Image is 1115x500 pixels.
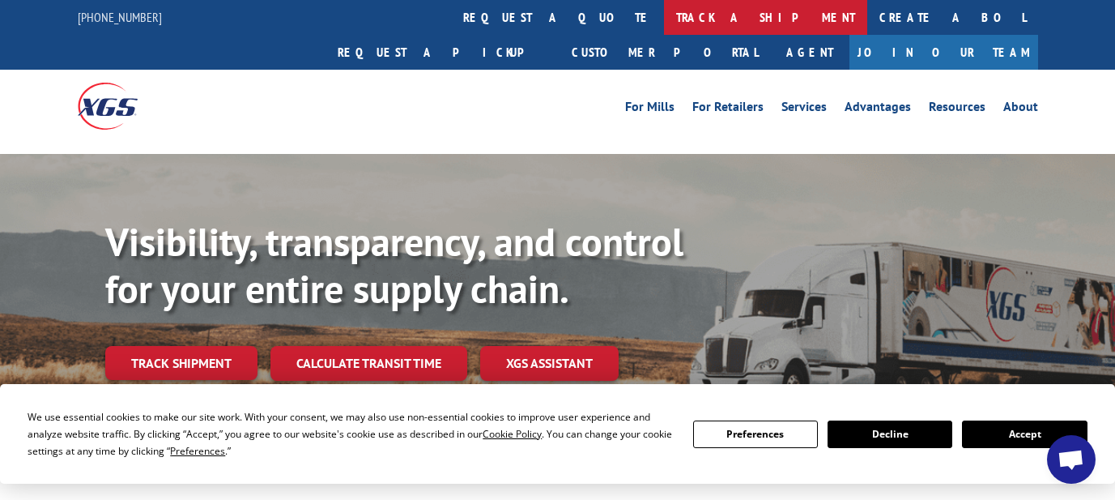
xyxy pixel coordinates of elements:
[28,408,673,459] div: We use essential cookies to make our site work. With your consent, we may also use non-essential ...
[483,427,542,441] span: Cookie Policy
[480,346,619,381] a: XGS ASSISTANT
[962,421,1087,448] button: Accept
[326,35,560,70] a: Request a pickup
[845,100,911,118] a: Advantages
[828,421,952,448] button: Decline
[693,421,818,448] button: Preferences
[692,100,764,118] a: For Retailers
[105,216,683,314] b: Visibility, transparency, and control for your entire supply chain.
[105,346,257,380] a: Track shipment
[1003,100,1038,118] a: About
[929,100,985,118] a: Resources
[1047,435,1096,484] div: Open chat
[849,35,1038,70] a: Join Our Team
[170,444,225,458] span: Preferences
[560,35,770,70] a: Customer Portal
[770,35,849,70] a: Agent
[78,9,162,25] a: [PHONE_NUMBER]
[270,346,467,381] a: Calculate transit time
[781,100,827,118] a: Services
[625,100,675,118] a: For Mills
